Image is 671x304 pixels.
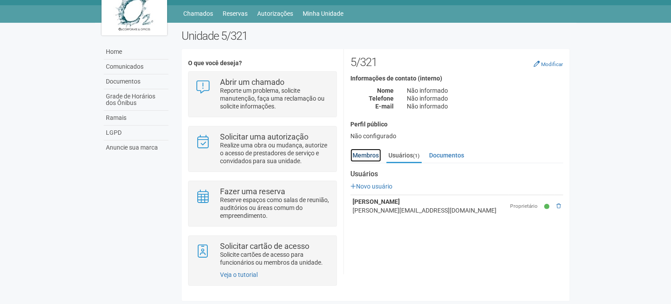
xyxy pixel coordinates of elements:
[104,45,168,59] a: Home
[220,132,308,141] strong: Solicitar uma autorização
[400,87,570,94] div: Não informado
[350,121,563,128] h4: Perfil público
[104,59,168,74] a: Comunicados
[369,95,394,102] strong: Telefone
[195,133,329,165] a: Solicitar uma autorização Realize uma obra ou mudança, autorize o acesso de prestadores de serviç...
[427,149,466,162] a: Documentos
[350,170,563,178] strong: Usuários
[544,203,551,210] small: Ativo
[195,242,329,266] a: Solicitar cartão de acesso Solicite cartões de acesso para funcionários ou membros da unidade.
[195,78,329,110] a: Abrir um chamado Reporte um problema, solicite manutenção, faça uma reclamação ou solicite inform...
[350,132,563,140] div: Não configurado
[353,198,400,205] strong: [PERSON_NAME]
[400,94,570,102] div: Não informado
[508,195,542,217] td: Proprietário
[220,77,284,87] strong: Abrir um chamado
[104,111,168,126] a: Ramais
[220,241,309,251] strong: Solicitar cartão de acesso
[223,7,248,20] a: Reservas
[303,7,343,20] a: Minha Unidade
[353,206,506,215] div: [PERSON_NAME][EMAIL_ADDRESS][DOMAIN_NAME]
[182,29,570,42] h2: Unidade 5/321
[188,60,336,66] h4: O que você deseja?
[104,89,168,111] a: Grade de Horários dos Ônibus
[350,183,392,190] a: Novo usuário
[104,140,168,155] a: Anuncie sua marca
[257,7,293,20] a: Autorizações
[413,153,419,159] small: (1)
[386,149,422,163] a: Usuários(1)
[104,126,168,140] a: LGPD
[195,188,329,220] a: Fazer uma reserva Reserve espaços como salas de reunião, auditórios ou áreas comum do empreendime...
[534,60,563,67] a: Modificar
[220,87,330,110] p: Reporte um problema, solicite manutenção, faça uma reclamação ou solicite informações.
[104,74,168,89] a: Documentos
[541,61,563,67] small: Modificar
[400,102,570,110] div: Não informado
[220,251,330,266] p: Solicite cartões de acesso para funcionários ou membros da unidade.
[220,141,330,165] p: Realize uma obra ou mudança, autorize o acesso de prestadores de serviço e convidados para sua un...
[350,56,563,69] h2: 5/321
[220,196,330,220] p: Reserve espaços como salas de reunião, auditórios ou áreas comum do empreendimento.
[375,103,394,110] strong: E-mail
[350,149,381,162] a: Membros
[220,271,258,278] a: Veja o tutorial
[377,87,394,94] strong: Nome
[350,75,563,82] h4: Informações de contato (interno)
[183,7,213,20] a: Chamados
[220,187,285,196] strong: Fazer uma reserva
